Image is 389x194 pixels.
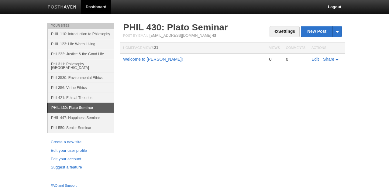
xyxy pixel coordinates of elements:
th: Homepage Views [120,43,266,54]
a: Phil 550: Senior Seminar [48,123,114,133]
th: Actions [308,43,345,54]
a: Edit [312,57,319,62]
a: Settings [270,26,300,37]
a: Phil 3530: Environmental Ethics [48,73,114,83]
a: PHIL 430: Plato Seminar [123,22,228,32]
a: Phil 421: Ethical Theories [48,93,114,103]
th: Views [266,43,283,54]
a: Edit your user profile [51,148,110,154]
span: Share [323,57,334,62]
th: Comments [283,43,308,54]
a: Phil 356: Virtue Ethics [48,83,114,93]
div: 0 [269,56,280,62]
a: [EMAIL_ADDRESS][DOMAIN_NAME] [150,33,211,38]
a: Welcome to [PERSON_NAME]! [123,57,183,62]
a: PHIL 110: Introduction to Philosophy [48,29,114,39]
a: New Post [301,26,342,37]
img: Posthaven-bar [48,5,77,10]
li: Your Sites [47,23,114,29]
a: Edit your account [51,156,110,162]
span: Post by Email [123,34,148,37]
a: Suggest a feature [51,164,110,171]
a: PHIL 447: Happiness Seminar [48,113,114,123]
a: Create a new site [51,139,110,145]
a: PHIL 123: Life Worth Living [48,39,114,49]
a: FAQ and Support [51,183,110,189]
div: 0 [286,56,305,62]
span: 21 [154,46,158,50]
a: PHIL 430: Plato Seminar [48,103,114,113]
a: Phil 311: Philosophy [GEOGRAPHIC_DATA] [48,59,114,73]
a: Phil 232: Justice & the Good Life [48,49,114,59]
